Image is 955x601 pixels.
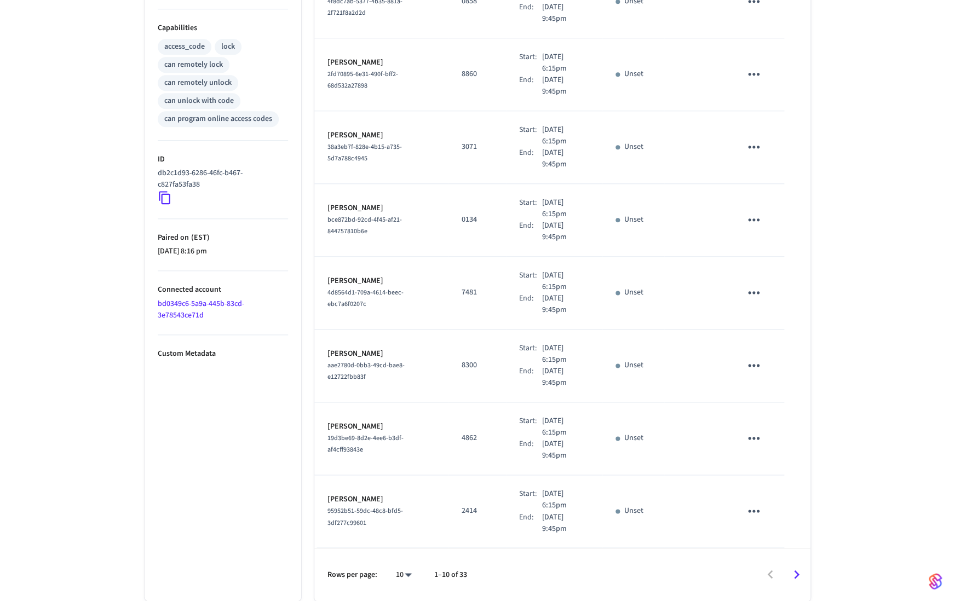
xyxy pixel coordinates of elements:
div: 10 [390,567,417,582]
div: Start: [519,415,542,438]
div: Start: [519,343,542,366]
p: [PERSON_NAME] [327,130,435,141]
p: [DATE] 9:45pm [542,220,589,243]
span: 4d8564d1-709a-4614-beec-ebc7a6f0207c [327,288,404,309]
div: access_code [164,41,205,53]
div: Start: [519,270,542,293]
p: Paired on [158,232,288,244]
p: 1–10 of 33 [434,569,467,580]
div: Start: [519,124,542,147]
p: Unset [624,287,643,298]
p: 4862 [462,432,493,444]
p: [PERSON_NAME] [327,421,435,432]
p: [DATE] 9:45pm [542,74,589,97]
span: 38a3eb7f-828e-4b15-a735-5d7a788c4945 [327,142,402,163]
p: Unset [624,141,643,153]
div: End: [519,147,542,170]
p: [DATE] 9:45pm [542,511,589,534]
div: End: [519,220,542,243]
div: End: [519,293,542,316]
p: [DATE] 9:45pm [542,147,589,170]
p: Unset [624,214,643,226]
p: 8300 [462,360,493,371]
div: End: [519,2,542,25]
span: ( EST ) [189,232,210,243]
div: End: [519,366,542,389]
p: Connected account [158,284,288,296]
p: [DATE] 6:15pm [542,415,589,438]
p: 8860 [462,68,493,80]
p: 7481 [462,287,493,298]
p: [DATE] 9:45pm [542,438,589,461]
p: db2c1d93-6286-46fc-b467-c827fa53fa38 [158,167,284,190]
p: [DATE] 6:15pm [542,51,589,74]
p: 0134 [462,214,493,226]
p: [DATE] 6:15pm [542,343,589,366]
div: End: [519,438,542,461]
p: [DATE] 6:15pm [542,270,589,293]
p: [PERSON_NAME] [327,57,435,68]
p: 3071 [462,141,493,153]
p: 2414 [462,505,493,517]
span: aae2780d-0bb3-49cd-bae8-e12722fbb83f [327,361,405,382]
div: can program online access codes [164,113,272,125]
span: 19d3be69-8d2e-4ee6-b3df-af4cff93843e [327,434,404,454]
p: [DATE] 9:45pm [542,293,589,316]
img: SeamLogoGradient.69752ec5.svg [929,573,942,590]
p: [PERSON_NAME] [327,203,435,214]
p: Unset [624,505,643,517]
p: Unset [624,432,643,444]
p: [DATE] 9:45pm [542,366,589,389]
p: [DATE] 6:15pm [542,488,589,511]
p: [DATE] 6:15pm [542,124,589,147]
p: Capabilities [158,22,288,34]
p: [DATE] 6:15pm [542,197,589,220]
div: Start: [519,197,542,220]
p: Unset [624,68,643,80]
p: Rows per page: [327,569,377,580]
div: can remotely lock [164,59,223,71]
div: End: [519,511,542,534]
span: bce872bd-92cd-4f45-af21-844757810b6e [327,215,402,236]
p: [PERSON_NAME] [327,348,435,360]
div: Start: [519,488,542,511]
p: [PERSON_NAME] [327,275,435,287]
button: Go to next page [784,562,809,587]
div: can remotely unlock [164,77,232,89]
p: [PERSON_NAME] [327,494,435,505]
div: End: [519,74,542,97]
p: Custom Metadata [158,348,288,360]
p: [DATE] 9:45pm [542,2,589,25]
p: [DATE] 8:16 pm [158,246,288,257]
p: Unset [624,360,643,371]
span: 2fd70895-6e31-490f-bff2-68d532a27898 [327,70,398,90]
p: ID [158,154,288,165]
div: Start: [519,51,542,74]
span: 95952b51-59dc-48c8-bfd5-3df277c99601 [327,506,403,527]
a: bd0349c6-5a9a-445b-83cd-3e78543ce71d [158,298,244,321]
div: lock [221,41,235,53]
div: can unlock with code [164,95,234,107]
